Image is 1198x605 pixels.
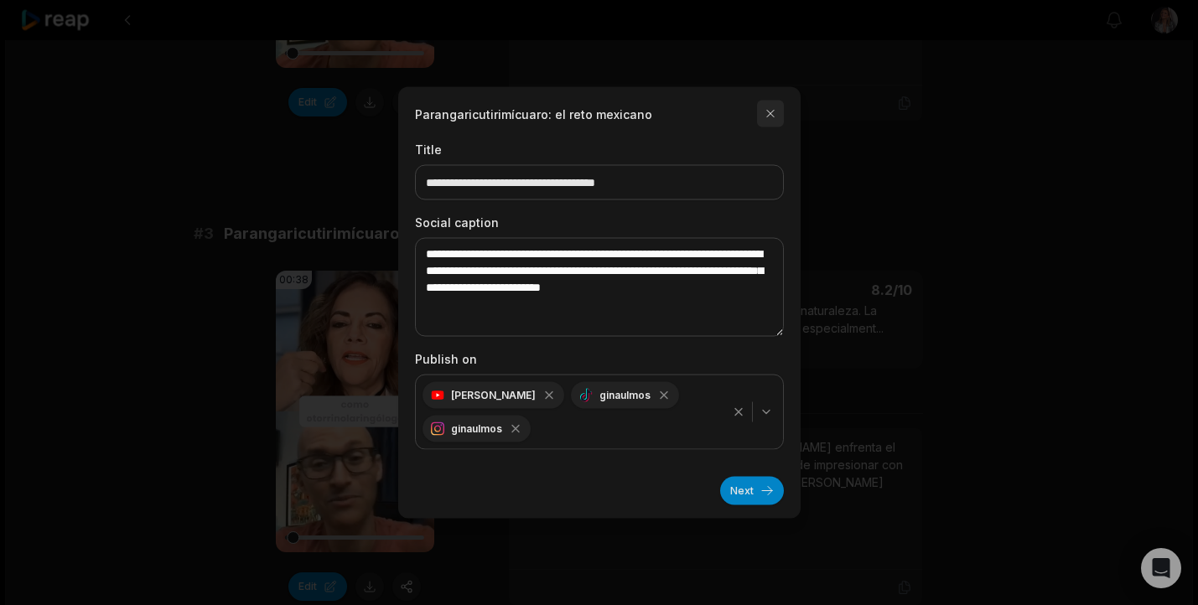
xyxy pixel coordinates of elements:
button: [PERSON_NAME]ginaulmosginaulmos [415,375,784,450]
label: Publish on [415,350,784,368]
div: ginaulmos [423,416,531,442]
h2: Parangaricutirimícuaro: el reto mexicano [415,105,652,122]
button: Next [720,477,784,505]
div: ginaulmos [571,382,679,409]
div: [PERSON_NAME] [423,382,564,409]
label: Title [415,141,784,158]
label: Social caption [415,214,784,231]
